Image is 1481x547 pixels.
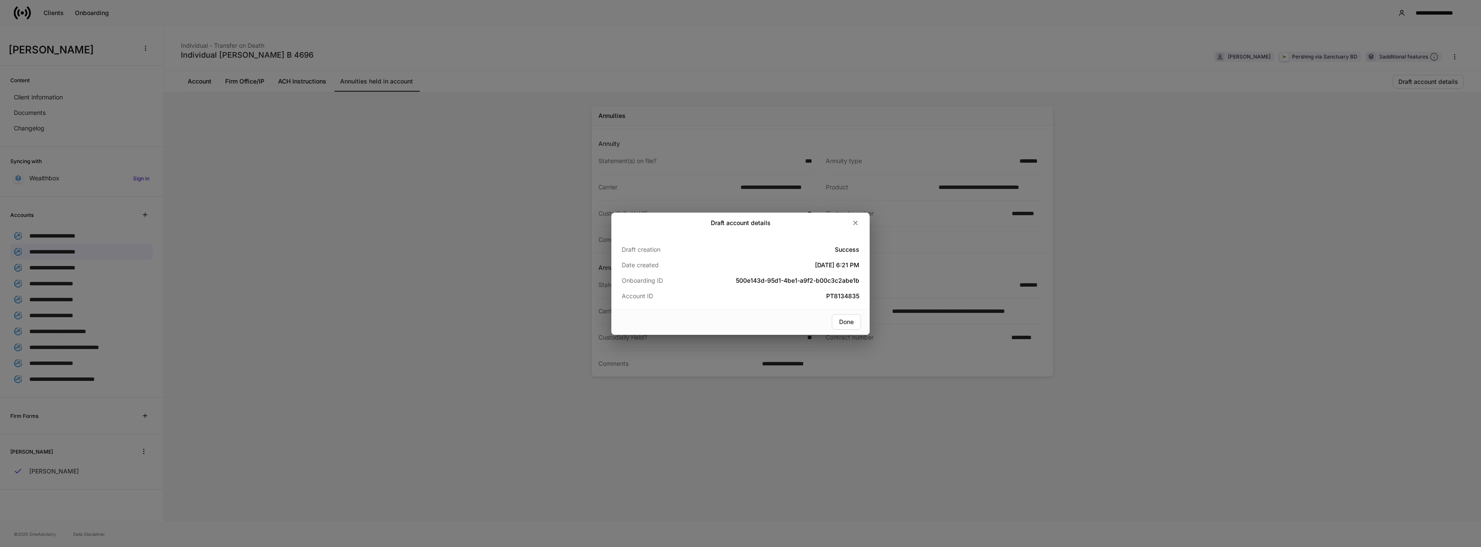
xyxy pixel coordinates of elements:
[701,292,859,300] h5: PT8134835
[701,261,859,269] h5: [DATE] 6:21 PM
[701,276,859,285] h5: 500e143d-95d1-4be1-a9f2-b00c3c2abe1b
[622,261,701,269] p: Date created
[832,314,861,330] button: Done
[839,319,854,325] div: Done
[622,276,701,285] p: Onboarding ID
[711,219,771,227] h2: Draft account details
[701,245,859,254] h5: Success
[622,292,701,300] p: Account ID
[622,245,701,254] p: Draft creation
